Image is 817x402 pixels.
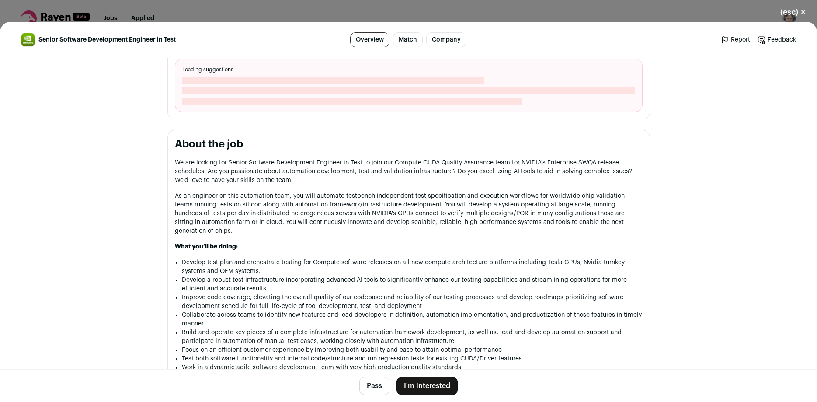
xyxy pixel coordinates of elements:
[720,35,750,44] a: Report
[393,32,423,47] a: Match
[175,59,643,112] div: Loading suggestions
[175,244,238,250] strong: What you’ll be doing:
[175,137,643,151] h2: About the job
[38,35,176,44] span: Senior Software Development Engineer in Test
[175,192,643,235] p: As an engineer on this automation team, you will automate testbench independent test specificatio...
[182,258,643,276] li: Develop test plan and orchestrate testing for Compute software releases on all new compute archit...
[350,32,389,47] a: Overview
[182,354,643,363] li: Test both software functionality and internal code/structure and run regression tests for existin...
[757,35,796,44] a: Feedback
[175,158,643,185] p: We are looking for Senior Software Development Engineer in Test to join our Compute CUDA Quality ...
[182,363,643,372] li: Work in a dynamic agile software development team with very high production quality standards.
[770,3,817,22] button: Close modal
[396,377,458,395] button: I'm Interested
[182,311,643,328] li: Collaborate across teams to identify new features and lead developers in definition, automation i...
[182,276,643,293] li: Develop a robust test infrastructure incorporating advanced AI tools to significantly enhance our...
[359,377,389,395] button: Pass
[182,293,643,311] li: Improve code coverage, elevating the overall quality of our codebase and reliability of our testi...
[21,33,35,46] img: 21765c2efd07c533fb69e7d2fdab94113177da91290e8a5934e70fdfae65a8e1.jpg
[182,346,643,354] li: Focus on an efficient customer experience by improving both usability and ease to attain optimal ...
[182,328,643,346] li: Build and operate key pieces of a complete infrastructure for automation framework development, a...
[426,32,466,47] a: Company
